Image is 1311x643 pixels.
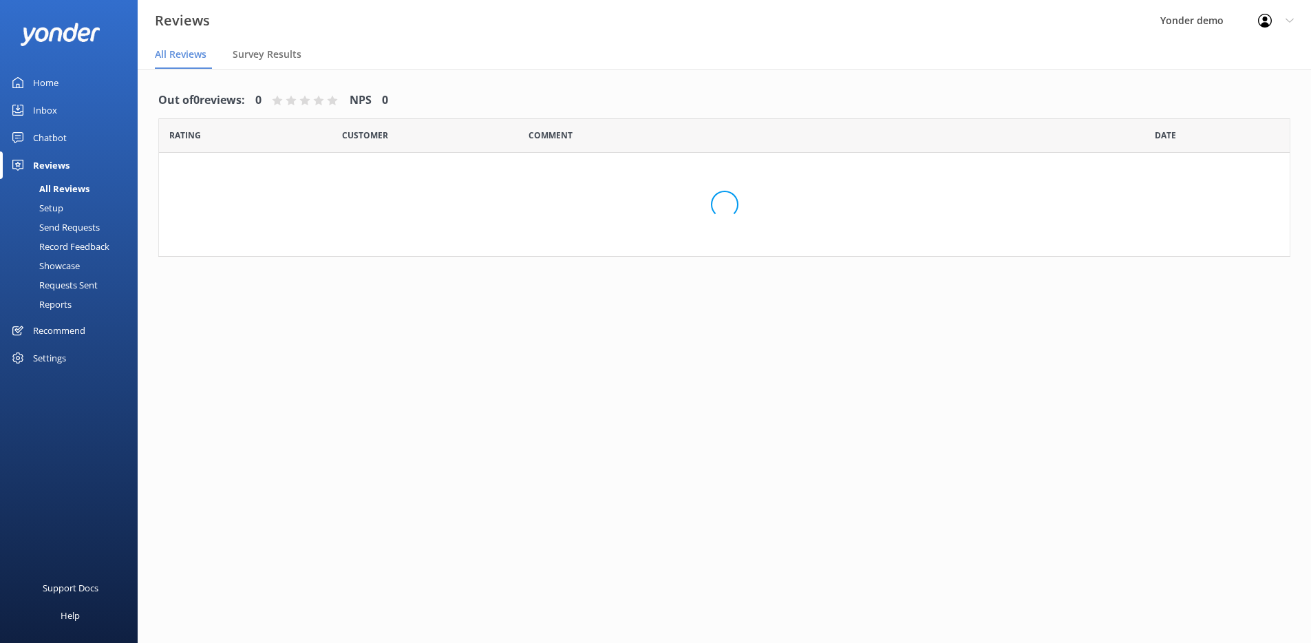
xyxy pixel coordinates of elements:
[233,48,301,61] span: Survey Results
[8,179,138,198] a: All Reviews
[8,179,89,198] div: All Reviews
[43,574,98,602] div: Support Docs
[158,92,245,109] h4: Out of 0 reviews:
[8,275,138,295] a: Requests Sent
[529,129,573,142] span: Question
[8,256,138,275] a: Showcase
[8,295,138,314] a: Reports
[33,96,57,124] div: Inbox
[8,237,109,256] div: Record Feedback
[8,295,72,314] div: Reports
[342,129,388,142] span: Date
[33,69,58,96] div: Home
[382,92,388,109] h4: 0
[8,198,138,218] a: Setup
[33,124,67,151] div: Chatbot
[350,92,372,109] h4: NPS
[255,92,262,109] h4: 0
[61,602,80,629] div: Help
[8,256,80,275] div: Showcase
[169,129,201,142] span: Date
[155,48,206,61] span: All Reviews
[33,344,66,372] div: Settings
[33,151,70,179] div: Reviews
[8,275,98,295] div: Requests Sent
[21,23,100,45] img: yonder-white-logo.png
[8,198,63,218] div: Setup
[33,317,85,344] div: Recommend
[8,218,138,237] a: Send Requests
[155,10,210,32] h3: Reviews
[1155,129,1176,142] span: Date
[8,218,100,237] div: Send Requests
[8,237,138,256] a: Record Feedback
